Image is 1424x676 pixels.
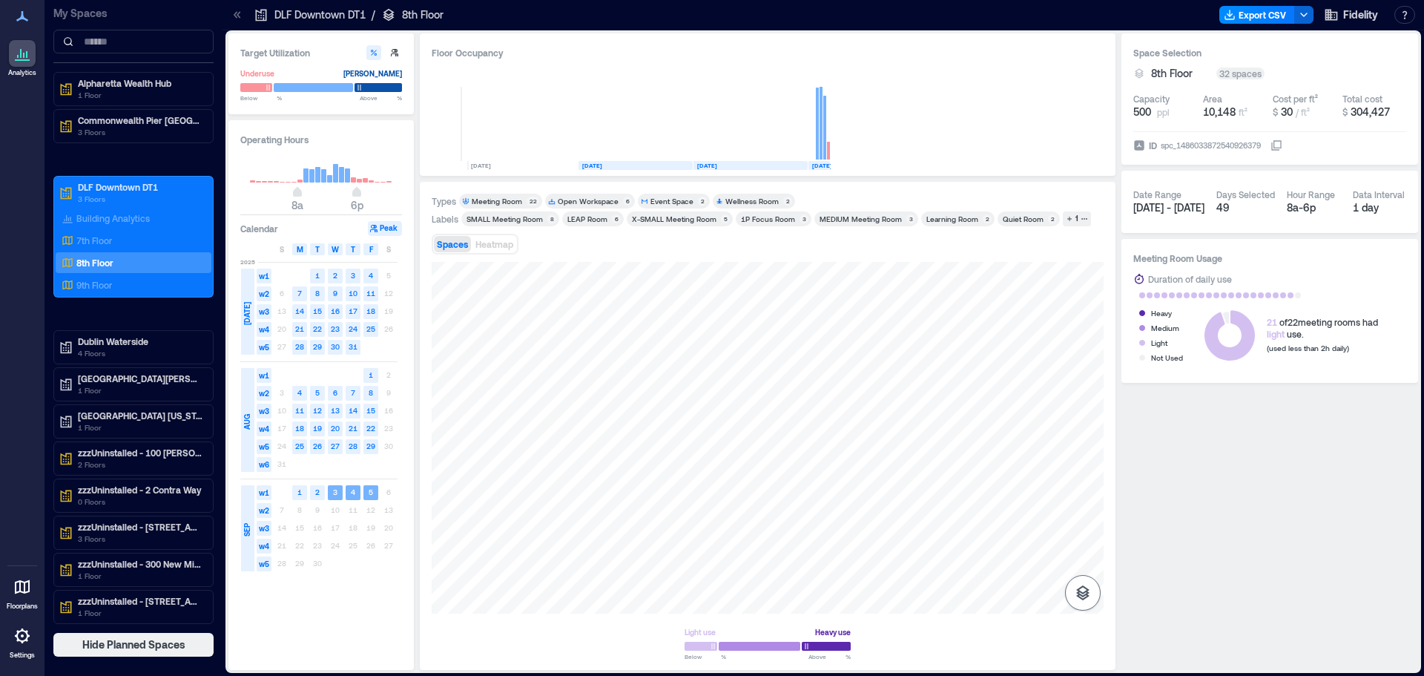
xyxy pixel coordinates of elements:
text: 11 [366,289,375,298]
div: Medium [1151,321,1179,335]
h3: Target Utilization [240,45,402,60]
p: 1 Floor [78,384,202,396]
p: zzzUninstalled - 300 New Millennium [78,558,202,570]
div: SMALL Meeting Room​ [467,214,543,224]
span: / ft² [1296,107,1310,117]
span: Fidelity [1343,7,1378,22]
p: 1 Floor [78,607,202,619]
p: Floorplans [7,602,38,611]
div: Capacity [1133,93,1170,105]
span: ft² [1239,107,1247,117]
div: spc_1486033872540926379 [1159,138,1262,153]
span: $ [1273,107,1278,117]
button: 8th Floor [1151,66,1210,81]
span: T [315,243,320,255]
div: 3 [800,214,808,223]
span: w4 [257,322,271,337]
p: Commonwealth Pier [GEOGRAPHIC_DATA] [78,114,202,126]
div: 6 [623,197,632,206]
span: 500 [1133,105,1151,119]
text: 23 [331,324,340,333]
span: w3 [257,521,271,536]
span: w2 [257,386,271,401]
p: [GEOGRAPHIC_DATA][PERSON_NAME] [78,373,202,384]
span: w2 [257,503,271,518]
div: of 22 meeting rooms had use. [1267,316,1378,340]
text: 26 [313,442,322,450]
p: 2 Floors [78,459,202,470]
p: Building Analytics [76,212,150,224]
span: w1 [257,269,271,283]
button: Peak [368,221,402,236]
div: Date Range [1133,188,1181,200]
text: 25 [366,324,375,333]
text: 14 [349,406,357,415]
text: 16 [331,306,340,315]
div: Underuse [240,66,274,81]
div: Heavy use [815,625,851,640]
p: 1 Floor [78,89,202,101]
p: zzzUninstalled - [STREET_ADDRESS][US_STATE] [78,595,202,607]
text: 7 [351,388,355,397]
text: 7 [297,289,302,298]
text: 2 [315,488,320,496]
span: Below % [685,652,726,661]
div: 49 [1216,200,1275,215]
p: 1 Floor [78,570,202,582]
span: w5 [257,557,271,571]
text: 25 [295,442,304,450]
text: 17 [349,306,357,315]
span: w5 [257,340,271,355]
div: Total cost [1342,93,1382,105]
div: Cost per ft² [1273,93,1318,105]
text: 30 [331,342,340,351]
div: LEAP Room [567,214,607,224]
button: Heatmap [472,236,516,252]
h3: Meeting Room Usage [1133,251,1406,266]
text: [DATE] [697,162,717,169]
span: SEP [241,523,253,536]
span: ID [1149,138,1157,153]
p: Alpharetta Wealth Hub [78,77,202,89]
div: 8 [547,214,556,223]
div: 2 [983,214,992,223]
div: Learning Room [926,214,978,224]
span: 8a [291,199,303,211]
span: W [332,243,339,255]
span: S [386,243,391,255]
div: 8a - 6p [1287,200,1341,215]
div: MEDIUM Meeting Room [820,214,902,224]
text: 28 [295,342,304,351]
text: 31 [349,342,357,351]
p: Settings [10,651,35,660]
text: 22 [313,324,322,333]
text: 6 [333,388,337,397]
p: DLF Downtown DT1 [78,181,202,193]
span: Heatmap [475,239,513,249]
h3: Calendar [240,221,278,236]
text: 29 [366,442,375,450]
button: Spaces [434,236,471,252]
p: My Spaces [53,6,214,21]
span: $ [1342,107,1348,117]
a: Settings [4,618,40,664]
span: S [280,243,284,255]
span: 10,148 [1203,105,1236,118]
button: Fidelity [1319,3,1382,27]
text: 11 [295,406,304,415]
text: 19 [313,424,322,433]
div: Labels [432,213,458,225]
text: 18 [366,306,375,315]
div: Quiet Room [1003,214,1044,224]
div: 32 spaces [1216,68,1265,79]
text: 22 [366,424,375,433]
div: 5 [721,214,730,223]
div: 1 day [1353,200,1407,215]
div: Meeting Room [472,196,522,206]
span: M [297,243,303,255]
text: 20 [331,424,340,433]
text: 1 [315,271,320,280]
div: Open Workspace [558,196,619,206]
p: 3 Floors [78,126,202,138]
p: 1 Floor [78,421,202,433]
